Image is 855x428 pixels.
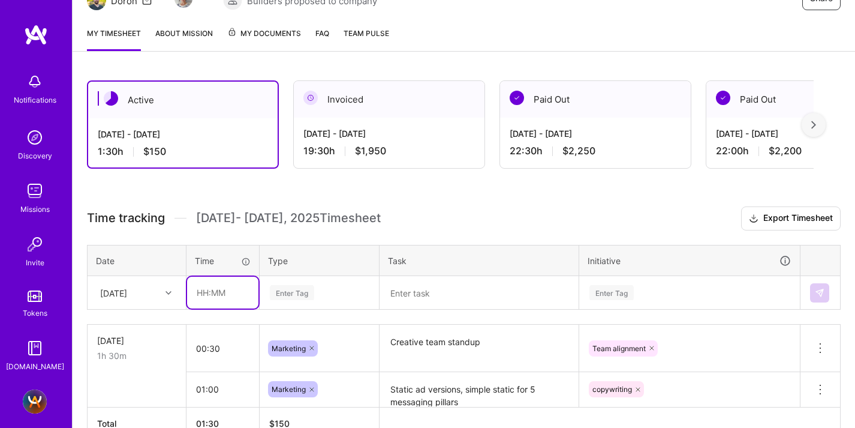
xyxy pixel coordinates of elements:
span: [DATE] - [DATE] , 2025 Timesheet [196,211,381,226]
input: HH:MM [187,277,258,309]
div: [DATE] - [DATE] [303,127,475,140]
div: [DOMAIN_NAME] [6,360,64,373]
span: copywriting [592,385,632,394]
span: Team alignment [592,344,646,353]
div: Time [195,255,251,267]
input: HH:MM [186,373,259,405]
div: Enter Tag [589,283,634,302]
span: $1,950 [355,145,386,157]
a: Team Pulse [344,27,389,51]
div: 22:30 h [510,145,681,157]
div: Invite [26,256,44,269]
div: Discovery [18,149,52,162]
span: Team Pulse [344,29,389,38]
div: 19:30 h [303,145,475,157]
textarea: Creative team standup [381,326,577,371]
div: Missions [20,203,50,216]
div: Paid Out [500,81,691,118]
img: right [811,121,816,129]
img: teamwork [23,179,47,203]
span: $150 [143,145,166,158]
img: Paid Out [716,91,730,105]
img: tokens [28,291,42,302]
div: [DATE] - [DATE] [510,127,681,140]
img: discovery [23,125,47,149]
div: 1h 30m [97,349,176,362]
img: Paid Out [510,91,524,105]
div: [DATE] - [DATE] [98,128,268,140]
th: Type [260,245,380,276]
th: Task [380,245,579,276]
span: Marketing [272,344,306,353]
input: HH:MM [186,333,259,364]
img: A.Team - Full-stack Demand Growth team! [23,390,47,414]
img: Invite [23,232,47,256]
button: Export Timesheet [741,206,841,231]
div: Initiative [588,254,791,268]
a: FAQ [315,27,329,51]
i: icon Download [749,212,758,225]
a: My Documents [227,27,301,51]
th: Date [88,245,186,276]
div: Notifications [14,94,56,106]
img: guide book [23,336,47,360]
img: bell [23,70,47,94]
a: My timesheet [87,27,141,51]
span: My Documents [227,27,301,40]
img: Submit [815,288,824,298]
a: About Mission [155,27,213,51]
span: $2,250 [562,145,595,157]
div: Tokens [23,307,47,319]
span: Time tracking [87,211,165,226]
div: Invoiced [294,81,484,118]
div: [DATE] [97,334,176,347]
img: Active [104,91,118,106]
div: 1:30 h [98,145,268,158]
a: A.Team - Full-stack Demand Growth team! [20,390,50,414]
img: Invoiced [303,91,318,105]
span: $2,200 [769,145,802,157]
div: Enter Tag [270,283,314,302]
div: [DATE] [100,286,127,299]
div: Active [88,82,278,118]
span: Marketing [272,385,306,394]
textarea: Static ad versions, simple static for 5 messaging pillars [381,373,577,406]
img: logo [24,24,48,46]
i: icon Chevron [165,290,171,296]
